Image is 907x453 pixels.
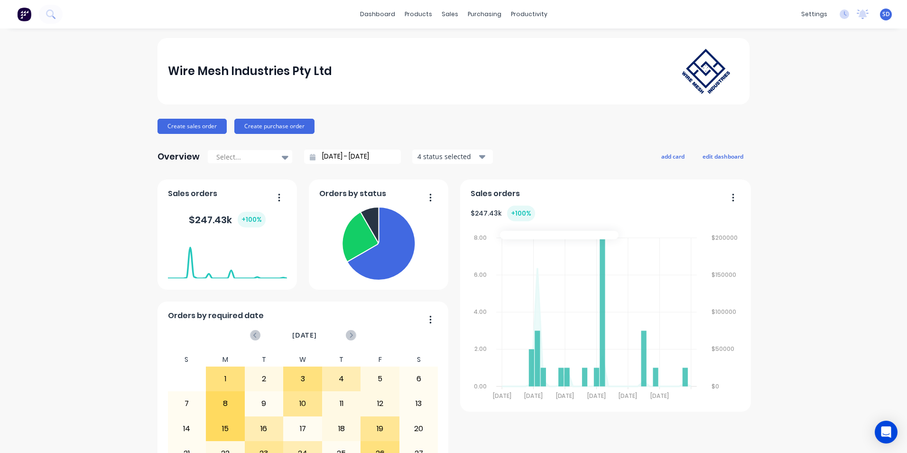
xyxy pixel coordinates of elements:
tspan: 8.00 [474,234,487,242]
div: settings [796,7,832,21]
div: 1 [206,367,244,391]
span: Sales orders [168,188,217,199]
div: 13 [400,392,438,415]
tspan: $200000 [712,234,738,242]
div: S [399,353,438,367]
tspan: [DATE] [619,392,637,400]
div: purchasing [463,7,506,21]
div: 11 [323,392,361,415]
div: 20 [400,417,438,441]
span: Sales orders [471,188,520,199]
div: 18 [323,417,361,441]
button: Create sales order [157,119,227,134]
div: Open Intercom Messenger [875,421,898,444]
tspan: [DATE] [587,392,606,400]
img: Factory [17,7,31,21]
div: Wire Mesh Industries Pty Ltd [168,62,332,81]
div: 9 [245,392,283,415]
tspan: [DATE] [555,392,574,400]
div: 17 [284,417,322,441]
tspan: $50000 [712,345,734,353]
div: 16 [245,417,283,441]
div: Overview [157,147,200,166]
tspan: 0.00 [474,382,487,390]
tspan: [DATE] [492,392,511,400]
div: T [322,353,361,367]
div: productivity [506,7,552,21]
div: 4 status selected [417,151,477,161]
div: $ 247.43k [471,206,535,221]
div: 14 [168,417,206,441]
div: 10 [284,392,322,415]
div: 4 [323,367,361,391]
div: 15 [206,417,244,441]
button: 4 status selected [412,150,493,164]
tspan: $150000 [712,271,736,279]
span: Orders by status [319,188,386,199]
button: Create purchase order [234,119,315,134]
tspan: 4.00 [473,308,487,316]
button: edit dashboard [696,150,750,162]
img: Wire Mesh Industries Pty Ltd [673,39,739,103]
div: 12 [361,392,399,415]
div: T [245,353,284,367]
div: 7 [168,392,206,415]
span: SD [882,10,890,19]
div: sales [437,7,463,21]
tspan: $0 [712,382,719,390]
div: $ 247.43k [189,212,266,227]
div: + 100 % [238,212,266,227]
div: M [206,353,245,367]
div: S [167,353,206,367]
div: W [283,353,322,367]
div: + 100 % [507,206,535,221]
tspan: 2.00 [474,345,487,353]
div: 19 [361,417,399,441]
tspan: [DATE] [650,392,669,400]
span: [DATE] [292,330,317,340]
div: 6 [400,367,438,391]
div: 8 [206,392,244,415]
div: products [400,7,437,21]
div: 2 [245,367,283,391]
div: 5 [361,367,399,391]
tspan: $100000 [712,308,736,316]
tspan: 6.00 [474,271,487,279]
div: F [361,353,399,367]
tspan: [DATE] [524,392,543,400]
a: dashboard [355,7,400,21]
button: add card [655,150,691,162]
div: 3 [284,367,322,391]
